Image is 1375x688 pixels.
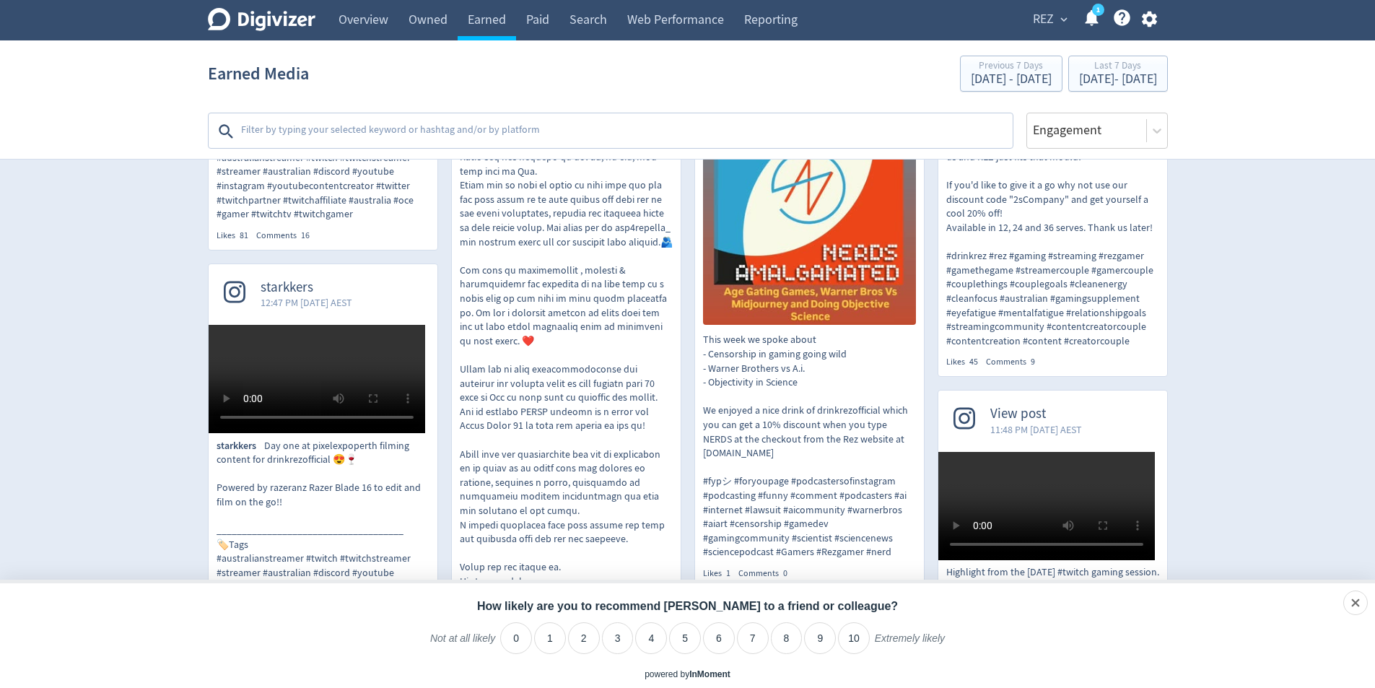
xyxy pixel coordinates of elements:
[990,406,1082,422] span: View post
[1079,61,1157,73] div: Last 7 Days
[430,632,495,656] label: Not at all likely
[703,61,916,325] img: This week we spoke about - Censorship in gaming going wild - Warner Brothers vs A.i. - Objectivit...
[217,439,429,637] p: Day one at pixelexpoperth filming content for drinkrezofficial 😍🍷 Powered by razeranz Razer Blade...
[1096,5,1099,15] text: 1
[240,230,248,241] span: 81
[804,622,836,654] li: 9
[261,279,352,296] span: starkkers
[986,356,1043,368] div: Comments
[971,61,1052,73] div: Previous 7 Days
[208,51,309,97] h1: Earned Media
[738,567,795,580] div: Comments
[568,622,600,654] li: 2
[217,230,256,242] div: Likes
[256,230,318,242] div: Comments
[1033,8,1054,31] span: REZ
[209,264,437,657] a: starkkers12:47 PM [DATE] AESTstarkkersDay one at pixelexpoperth filming content for drinkrezoffic...
[217,439,264,453] span: starkkers
[602,622,634,654] li: 3
[301,230,310,241] span: 16
[1092,4,1104,16] a: 1
[783,567,787,579] span: 0
[261,295,352,310] span: 12:47 PM [DATE] AEST
[771,622,803,654] li: 8
[1031,356,1035,367] span: 9
[645,669,730,681] div: powered by inmoment
[1028,8,1071,31] button: REZ
[726,567,730,579] span: 1
[703,333,916,559] p: This week we spoke about - Censorship in gaming going wild - Warner Brothers vs A.i. - Objectivit...
[1068,56,1168,92] button: Last 7 Days[DATE]- [DATE]
[500,622,532,654] li: 0
[946,356,986,368] div: Likes
[875,632,945,656] label: Extremely likely
[737,622,769,654] li: 7
[960,56,1062,92] button: Previous 7 Days[DATE] - [DATE]
[635,622,667,654] li: 4
[703,622,735,654] li: 6
[534,622,566,654] li: 1
[990,422,1082,437] span: 11:48 PM [DATE] AEST
[1079,73,1157,86] div: [DATE] - [DATE]
[703,567,738,580] div: Likes
[971,73,1052,86] div: [DATE] - [DATE]
[969,356,978,367] span: 45
[1057,13,1070,26] span: expand_more
[669,622,701,654] li: 5
[1343,591,1368,615] div: Close survey
[689,669,730,679] a: InMoment
[838,622,870,654] li: 10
